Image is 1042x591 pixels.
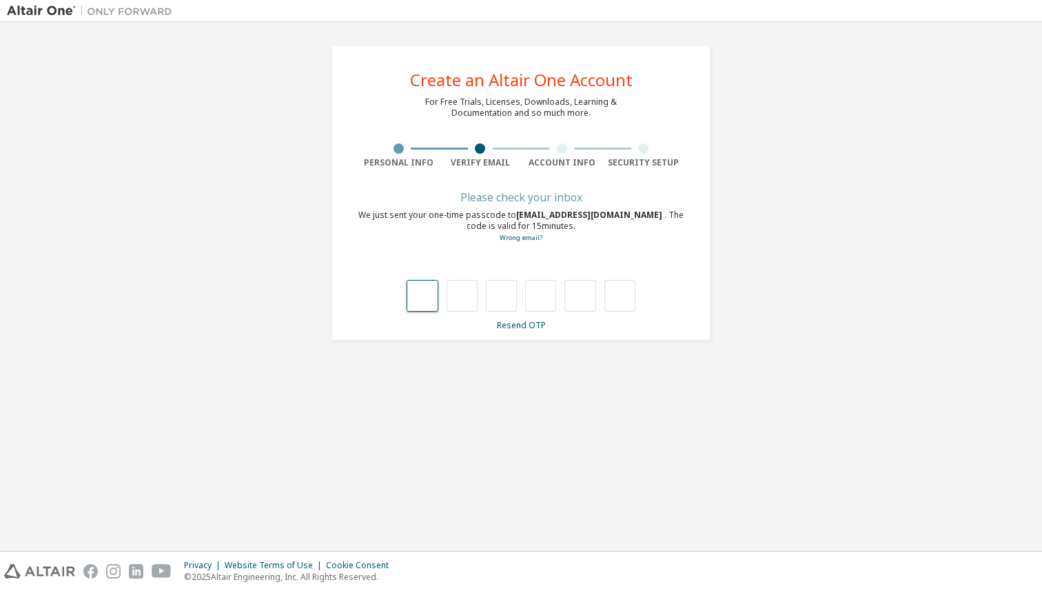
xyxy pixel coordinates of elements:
div: Security Setup [603,157,685,168]
div: Personal Info [358,157,440,168]
div: Please check your inbox [358,193,684,201]
p: © 2025 Altair Engineering, Inc. All Rights Reserved. [184,571,397,583]
span: [EMAIL_ADDRESS][DOMAIN_NAME] [516,209,664,221]
img: altair_logo.svg [4,564,75,579]
img: linkedin.svg [129,564,143,579]
img: Altair One [7,4,179,18]
a: Resend OTP [497,319,546,331]
img: youtube.svg [152,564,172,579]
div: Verify Email [440,157,522,168]
div: Website Terms of Use [225,560,326,571]
div: Privacy [184,560,225,571]
div: Create an Altair One Account [410,72,633,88]
div: We just sent your one-time passcode to . The code is valid for 15 minutes. [358,210,684,243]
img: instagram.svg [106,564,121,579]
a: Go back to the registration form [500,233,542,242]
img: facebook.svg [83,564,98,579]
div: Account Info [521,157,603,168]
div: For Free Trials, Licenses, Downloads, Learning & Documentation and so much more. [425,97,617,119]
div: Cookie Consent [326,560,397,571]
